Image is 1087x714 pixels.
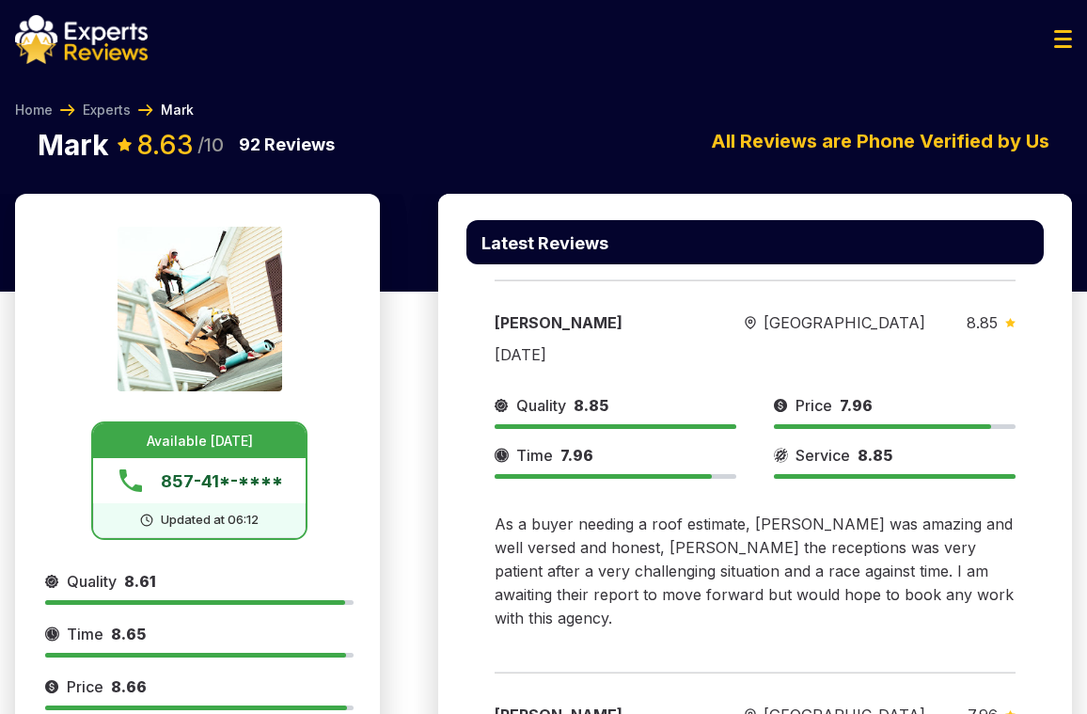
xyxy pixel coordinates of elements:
iframe: OpenWidget widget [1008,635,1087,714]
p: Reviews [239,132,335,158]
span: 7.96 [840,396,873,415]
span: 8.66 [111,677,147,696]
span: 8.65 [111,625,146,643]
div: All Reviews are Phone Verified by Us [438,127,1072,155]
img: slider icon [774,444,788,467]
img: Menu Icon [1054,30,1072,48]
span: Mark [161,101,194,119]
span: Updated at 06:12 [161,511,259,530]
img: expert image [118,227,282,391]
button: Updated at 06:12 [93,503,306,538]
p: Mark [38,131,109,159]
img: slider icon [1005,318,1016,327]
span: 7.96 [560,446,593,465]
button: Available [DATE] [93,423,306,458]
span: Quality [67,570,117,593]
span: 8.61 [124,572,156,591]
span: Price [67,675,103,698]
span: 92 [239,135,260,154]
div: [DATE] [495,343,546,366]
img: slider icon [495,394,509,417]
span: Quality [516,394,566,417]
img: slider icon [745,316,756,330]
p: Latest Reviews [481,235,608,252]
a: Home [15,101,53,119]
span: /10 [197,135,224,154]
img: slider icon [774,394,788,417]
img: logo [15,15,148,64]
img: slider icon [45,570,59,593]
span: Service [796,444,850,467]
span: Price [796,394,832,417]
span: 8.85 [858,446,892,465]
span: Time [67,623,103,645]
div: [PERSON_NAME] [495,311,703,334]
span: Available [DATE] [147,431,253,451]
span: [GEOGRAPHIC_DATA] [764,311,925,334]
span: Time [516,444,553,467]
a: Experts [83,101,131,119]
span: 8.85 [967,313,998,332]
img: slider icon [495,444,509,467]
span: 8.85 [574,396,608,415]
span: 8.63 [136,129,194,161]
nav: Breadcrumb [15,101,194,119]
img: slider icon [45,675,59,698]
img: slider icon [45,623,59,645]
span: As a buyer needing a roof estimate, [PERSON_NAME] was amazing and well versed and honest, [PERSON... [495,515,1014,627]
